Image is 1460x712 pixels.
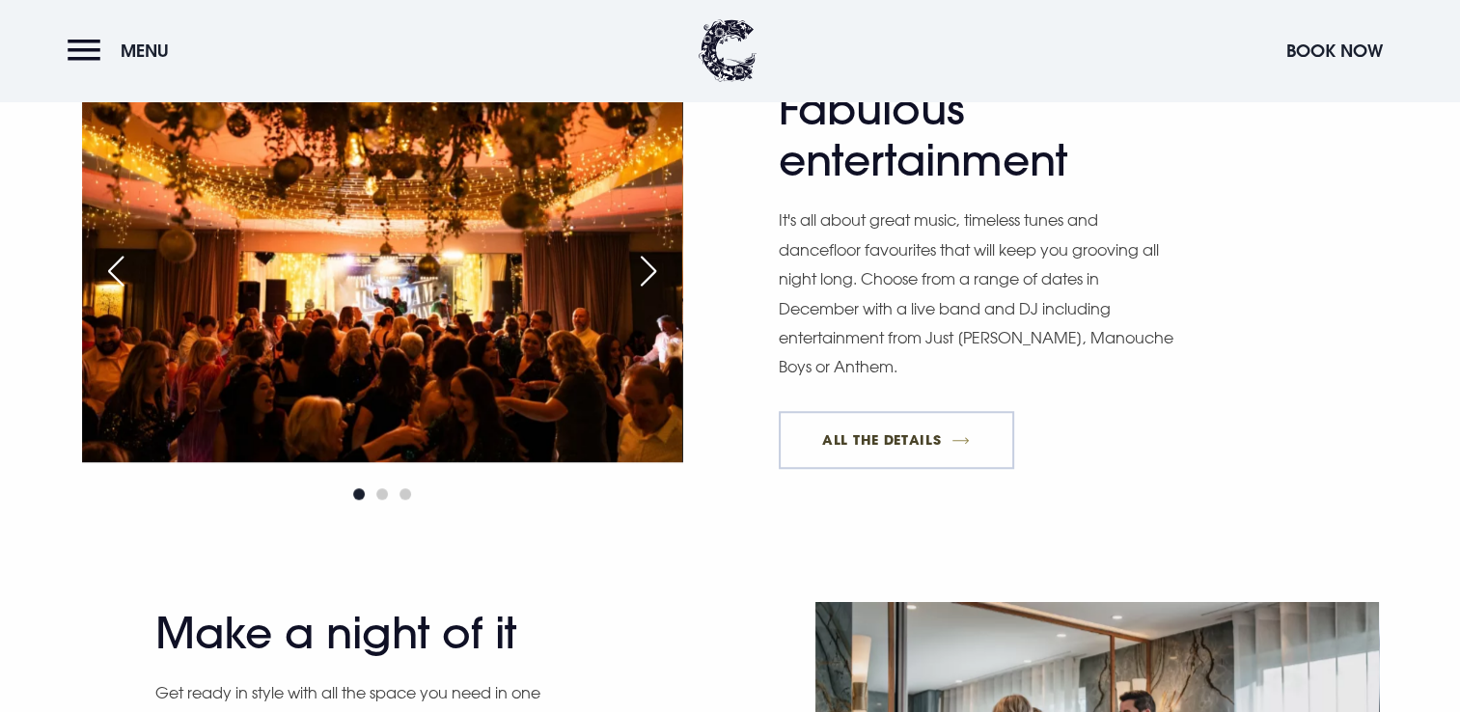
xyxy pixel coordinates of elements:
[779,205,1174,381] p: It's all about great music, timeless tunes and dancefloor favourites that will keep you grooving ...
[353,488,365,500] span: Go to slide 1
[68,30,179,71] button: Menu
[92,250,140,292] div: Previous slide
[82,63,682,462] img: Christmas Party Nights Northern Ireland
[399,488,411,500] span: Go to slide 3
[779,84,1155,186] h2: Fabulous entertainment
[1277,30,1392,71] button: Book Now
[624,250,673,292] div: Next slide
[121,40,169,62] span: Menu
[779,411,1014,469] a: All The Details
[376,488,388,500] span: Go to slide 2
[699,19,757,82] img: Clandeboye Lodge
[155,608,532,659] h2: Make a night of it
